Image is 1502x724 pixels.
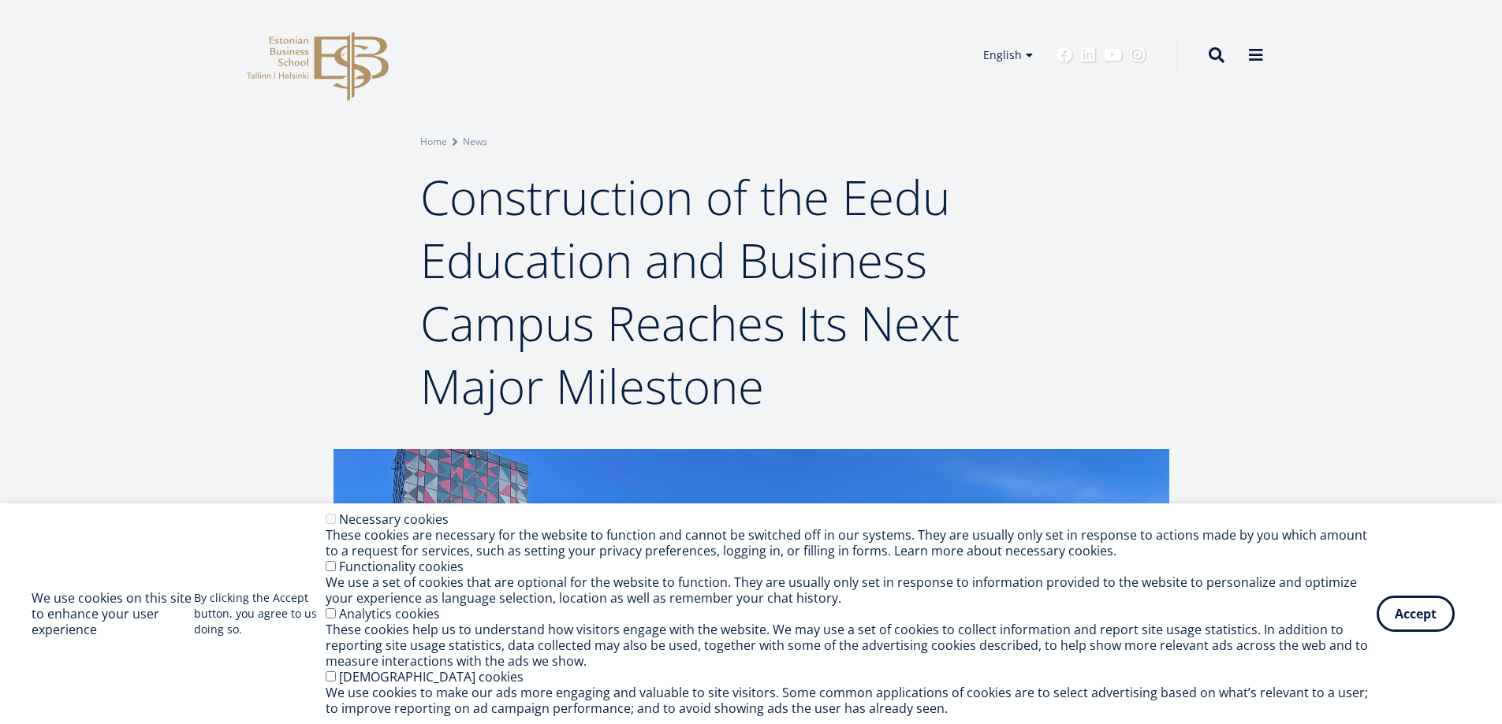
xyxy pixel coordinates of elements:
[339,668,524,685] label: [DEMOGRAPHIC_DATA] cookies
[326,527,1377,559] div: These cookies are necessary for the website to function and cannot be switched off in our systems...
[463,134,487,150] a: News
[1057,47,1072,63] a: Facebook
[326,685,1377,716] div: We use cookies to make our ads more engaging and valuable to site visitors. Some common applicati...
[1377,596,1455,632] button: Accept
[1130,47,1146,63] a: Instagram
[420,134,447,150] a: Home
[326,622,1377,669] div: These cookies help us to understand how visitors engage with the website. We may use a set of coo...
[339,558,464,575] label: Functionality cookies
[339,605,440,622] label: Analytics cookies
[32,590,194,637] h2: We use cookies on this site to enhance your user experience
[420,165,960,418] span: Construction of the Eedu Education and Business Campus Reaches Its Next Major Milestone
[1104,47,1122,63] a: Youtube
[194,590,326,637] p: By clicking the Accept button, you agree to us doing so.
[326,574,1377,606] div: We use a set of cookies that are optional for the website to function. They are usually only set ...
[1080,47,1096,63] a: Linkedin
[339,511,449,528] label: Necessary cookies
